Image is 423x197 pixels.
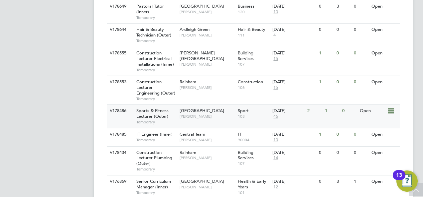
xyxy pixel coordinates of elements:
div: V178649 [108,0,131,13]
span: 15 [272,85,279,91]
div: [DATE] [272,4,316,9]
span: Temporary [136,96,176,101]
span: 14 [272,155,279,161]
div: 0 [317,24,335,36]
div: 13 [396,175,402,184]
div: 0 [352,24,369,36]
span: 46 [272,114,279,119]
div: Open [370,147,399,159]
div: [DATE] [272,179,316,184]
span: [PERSON_NAME] [180,62,234,67]
span: Ardleigh Green [180,27,210,32]
span: Temporary [136,137,176,143]
span: IT Engineer (Inner) [136,131,173,137]
div: V178644 [108,24,131,36]
span: Temporary [136,67,176,73]
span: Temporary [136,15,176,20]
span: Hair & Beauty Technician (Outer) [136,27,171,38]
span: [GEOGRAPHIC_DATA] [180,178,224,184]
span: [PERSON_NAME] [180,9,234,15]
span: Rainham [180,79,196,85]
span: Construction Lecturer Engineering (Outer) [136,79,175,96]
div: Open [370,76,399,88]
div: Open [370,47,399,59]
div: 0 [335,147,352,159]
span: [PERSON_NAME][GEOGRAPHIC_DATA] [180,50,224,61]
div: [DATE] [272,50,316,56]
span: 111 [238,33,269,38]
span: 10 [272,137,279,143]
div: V178485 [108,128,131,141]
div: 1 [317,76,335,88]
div: 0 [352,47,369,59]
div: 0 [352,147,369,159]
span: 107 [238,62,269,67]
div: 0 [352,76,369,88]
div: 3 [335,0,352,13]
div: 1 [317,128,335,141]
span: Temporary [136,119,176,125]
div: 0 [317,0,335,13]
span: [PERSON_NAME] [180,137,234,143]
span: Temporary [136,38,176,43]
div: V178434 [108,147,131,159]
div: 0 [317,175,335,188]
span: 12 [272,184,279,190]
div: 1 [323,105,341,117]
span: Sports & Fitness Lecturer (Outer) [136,108,169,119]
div: 0 [335,128,352,141]
span: Temporary [136,166,176,172]
button: Open Resource Center, 13 new notifications [396,170,418,192]
span: Rainham [180,150,196,155]
span: Pastoral Tutor (Inner) [136,3,164,15]
div: 0 [335,24,352,36]
span: Sport [238,108,249,113]
span: 101 [238,190,269,195]
div: V178555 [108,47,131,59]
div: Open [370,128,399,141]
div: 0 [352,128,369,141]
div: Open [358,105,387,117]
span: Construction Lecturer Plumbing (Outer) [136,150,172,166]
span: Building Services [238,50,254,61]
div: V178553 [108,76,131,88]
div: Open [370,24,399,36]
span: [PERSON_NAME] [180,155,234,161]
span: [PERSON_NAME] [180,114,234,119]
span: [PERSON_NAME] [180,85,234,90]
span: Building Services [238,150,254,161]
div: V178486 [108,105,131,117]
div: 2 [306,105,323,117]
div: 0 [352,0,369,13]
span: Senior Curriculum Manager (Inner) [136,178,171,190]
span: [PERSON_NAME] [180,184,234,190]
span: [PERSON_NAME] [180,33,234,38]
div: [DATE] [272,108,304,114]
span: 4 [272,33,277,38]
span: [GEOGRAPHIC_DATA] [180,3,224,9]
span: 107 [238,161,269,166]
div: 1 [317,47,335,59]
div: 3 [335,175,352,188]
span: 103 [238,114,269,119]
span: [GEOGRAPHIC_DATA] [180,108,224,113]
div: [DATE] [272,27,316,33]
div: 0 [335,76,352,88]
div: Open [370,0,399,13]
span: Central Team [180,131,205,137]
div: [DATE] [272,132,316,137]
div: V176369 [108,175,131,188]
span: Construction [238,79,263,85]
span: Temporary [136,190,176,195]
span: Business [238,3,254,9]
div: 0 [341,105,358,117]
div: 1 [352,175,369,188]
span: IT [238,131,241,137]
span: Hair & Beauty [238,27,265,32]
span: 120 [238,9,269,15]
div: [DATE] [272,150,316,156]
span: Construction Lecturer Electrical Installations (Inner) [136,50,174,67]
span: 90004 [238,137,269,143]
span: 15 [272,56,279,62]
div: Open [370,175,399,188]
